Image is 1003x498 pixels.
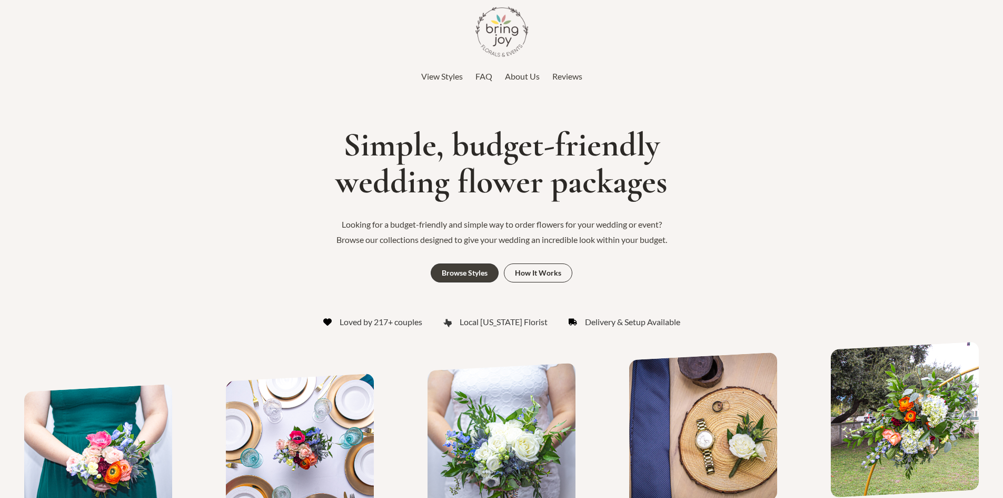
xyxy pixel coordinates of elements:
[5,126,998,201] h1: Simple, budget-friendly wedding flower packages
[505,71,540,81] span: About Us
[475,69,492,84] a: FAQ
[421,71,463,81] span: View Styles
[328,217,676,248] p: Looking for a budget-friendly and simple way to order flowers for your wedding or event? Browse o...
[505,69,540,84] a: About Us
[442,269,488,277] div: Browse Styles
[552,69,582,84] a: Reviews
[504,263,572,282] a: How It Works
[552,71,582,81] span: Reviews
[421,69,463,84] a: View Styles
[585,314,680,330] span: Delivery & Setup Available
[340,314,422,330] span: Loved by 217+ couples
[460,314,548,330] span: Local [US_STATE] Florist
[186,69,818,84] nav: Top Header Menu
[475,71,492,81] span: FAQ
[431,263,499,282] a: Browse Styles
[515,269,561,277] div: How It Works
